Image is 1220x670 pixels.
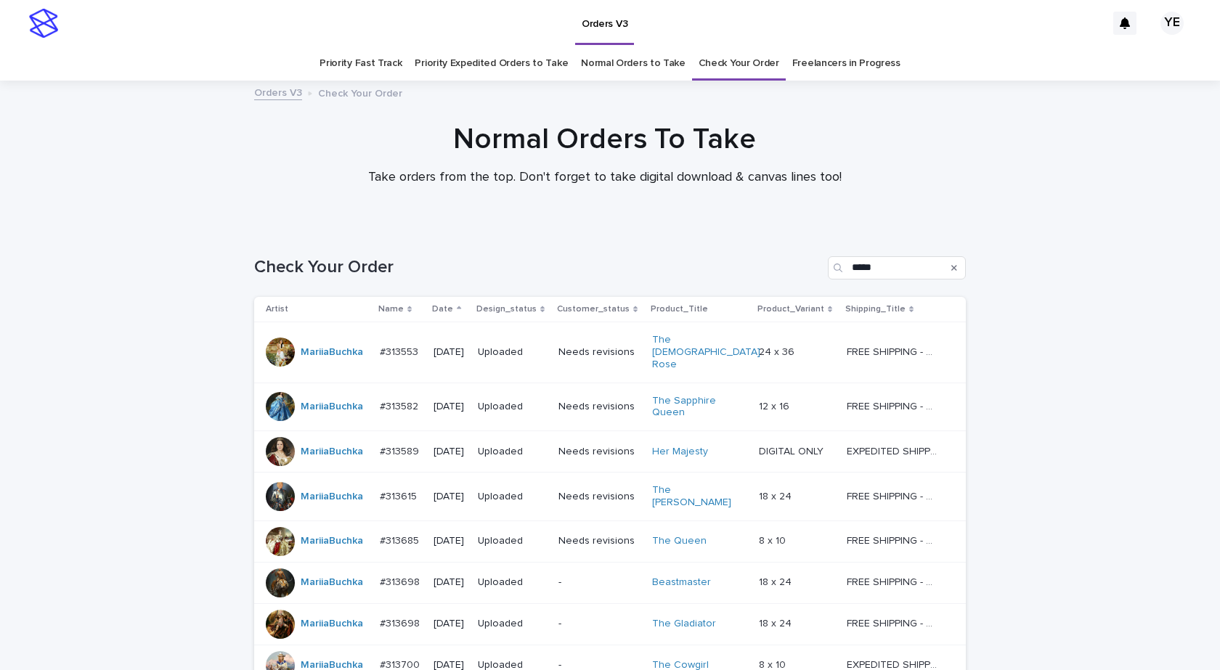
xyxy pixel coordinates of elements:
[301,535,363,547] a: MariiaBuchka
[254,562,966,603] tr: MariiaBuchka #313698#313698 [DATE]Uploaded-Beastmaster 18 x 2418 x 24 FREE SHIPPING - preview in ...
[434,491,466,503] p: [DATE]
[432,301,453,317] p: Date
[757,301,824,317] p: Product_Variant
[301,618,363,630] a: MariiaBuchka
[652,576,711,589] a: Beastmaster
[314,170,895,186] p: Take orders from the top. Don't forget to take digital download & canvas lines too!
[478,535,547,547] p: Uploaded
[254,431,966,473] tr: MariiaBuchka #313589#313589 [DATE]UploadedNeeds revisionsHer Majesty DIGITAL ONLYDIGITAL ONLY EXP...
[792,46,900,81] a: Freelancers in Progress
[266,301,288,317] p: Artist
[828,256,966,279] input: Search
[380,532,422,547] p: #313685
[847,443,940,458] p: EXPEDITED SHIPPING - preview in 1 business day; delivery up to 5 business days after your approval.
[845,301,906,317] p: Shipping_Title
[254,83,302,100] a: Orders V3
[759,398,792,413] p: 12 x 16
[847,343,940,359] p: FREE SHIPPING - preview in 1-2 business days, after your approval delivery will take 5-10 b.d.
[301,576,363,589] a: MariiaBuchka
[254,473,966,521] tr: MariiaBuchka #313615#313615 [DATE]UploadedNeeds revisionsThe [PERSON_NAME] 18 x 2418 x 24 FREE SH...
[652,618,716,630] a: The Gladiator
[380,615,423,630] p: #313698
[652,484,743,509] a: The [PERSON_NAME]
[558,618,640,630] p: -
[847,615,940,630] p: FREE SHIPPING - preview in 1-2 business days, after your approval delivery will take 5-10 b.d.
[759,532,789,547] p: 8 x 10
[478,401,547,413] p: Uploaded
[847,532,940,547] p: FREE SHIPPING - preview in 1-2 business days, after your approval delivery will take 5-10 b.d.
[651,301,708,317] p: Product_Title
[558,401,640,413] p: Needs revisions
[759,573,794,589] p: 18 x 24
[254,603,966,645] tr: MariiaBuchka #313698#313698 [DATE]Uploaded-The Gladiator 18 x 2418 x 24 FREE SHIPPING - preview i...
[478,618,547,630] p: Uploaded
[652,446,708,458] a: Her Majesty
[415,46,568,81] a: Priority Expedited Orders to Take
[558,576,640,589] p: -
[434,576,466,589] p: [DATE]
[378,301,404,317] p: Name
[558,446,640,458] p: Needs revisions
[254,520,966,562] tr: MariiaBuchka #313685#313685 [DATE]UploadedNeeds revisionsThe Queen 8 x 108 x 10 FREE SHIPPING - p...
[699,46,779,81] a: Check Your Order
[249,122,961,157] h1: Normal Orders To Take
[434,618,466,630] p: [DATE]
[301,491,363,503] a: MariiaBuchka
[581,46,686,81] a: Normal Orders to Take
[1160,12,1184,35] div: YE
[759,488,794,503] p: 18 x 24
[434,535,466,547] p: [DATE]
[301,346,363,359] a: MariiaBuchka
[434,446,466,458] p: [DATE]
[320,46,402,81] a: Priority Fast Track
[254,257,822,278] h1: Check Your Order
[478,446,547,458] p: Uploaded
[476,301,537,317] p: Design_status
[380,343,421,359] p: #313553
[301,401,363,413] a: MariiaBuchka
[478,346,547,359] p: Uploaded
[318,84,402,100] p: Check Your Order
[652,535,707,547] a: The Queen
[380,488,420,503] p: #313615
[254,322,966,383] tr: MariiaBuchka #313553#313553 [DATE]UploadedNeeds revisionsThe [DEMOGRAPHIC_DATA] Rose 24 x 3624 x ...
[434,401,466,413] p: [DATE]
[478,576,547,589] p: Uploaded
[759,615,794,630] p: 18 x 24
[652,334,760,370] a: The [DEMOGRAPHIC_DATA] Rose
[301,446,363,458] a: MariiaBuchka
[558,535,640,547] p: Needs revisions
[847,488,940,503] p: FREE SHIPPING - preview in 1-2 business days, after your approval delivery will take 5-10 b.d.
[478,491,547,503] p: Uploaded
[29,9,58,38] img: stacker-logo-s-only.png
[847,398,940,413] p: FREE SHIPPING - preview in 1-2 business days, after your approval delivery will take 5-10 b.d.
[558,491,640,503] p: Needs revisions
[434,346,466,359] p: [DATE]
[759,443,826,458] p: DIGITAL ONLY
[652,395,743,420] a: The Sapphire Queen
[847,573,940,589] p: FREE SHIPPING - preview in 1-2 business days, after your approval delivery will take 5-10 b.d.
[380,398,421,413] p: #313582
[558,346,640,359] p: Needs revisions
[557,301,630,317] p: Customer_status
[254,383,966,431] tr: MariiaBuchka #313582#313582 [DATE]UploadedNeeds revisionsThe Sapphire Queen 12 x 1612 x 16 FREE S...
[380,573,423,589] p: #313698
[759,343,797,359] p: 24 x 36
[380,443,422,458] p: #313589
